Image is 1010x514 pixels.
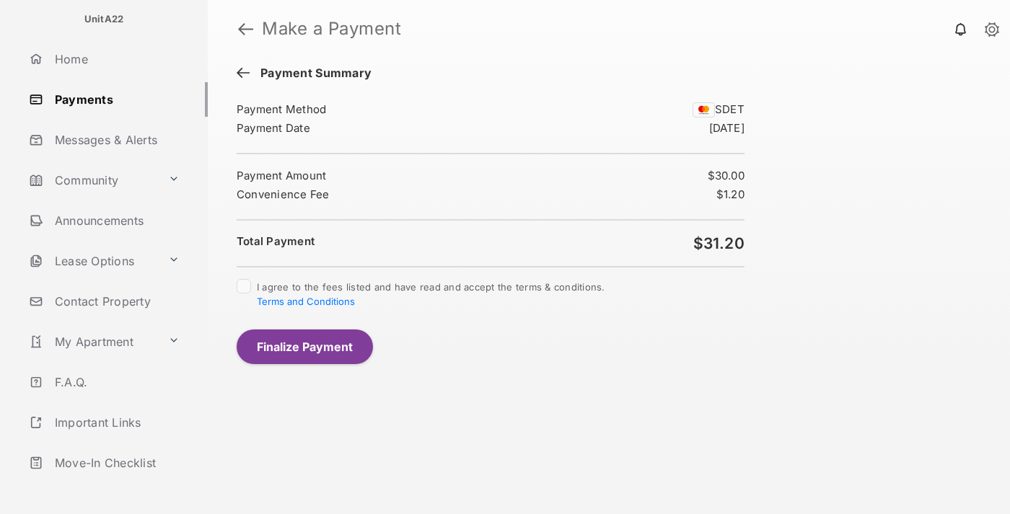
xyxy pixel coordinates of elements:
button: Finalize Payment [237,329,373,364]
a: My Apartment [23,324,162,359]
a: Announcements [23,203,208,238]
button: I agree to the fees listed and have read and accept the terms & conditions. [257,296,355,307]
a: Community [23,163,162,198]
strong: Make a Payment [262,20,401,37]
a: Move-In Checklist [23,446,208,480]
span: I agree to the fees listed and have read and accept the terms & conditions. [257,281,605,307]
a: Lease Options [23,244,162,278]
a: Messages & Alerts [23,123,208,157]
a: Payments [23,82,208,117]
a: Home [23,42,208,76]
p: UnitA22 [84,12,124,27]
a: Important Links [23,405,185,440]
a: F.A.Q. [23,365,208,399]
span: Payment Summary [253,66,372,82]
a: Contact Property [23,284,208,319]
